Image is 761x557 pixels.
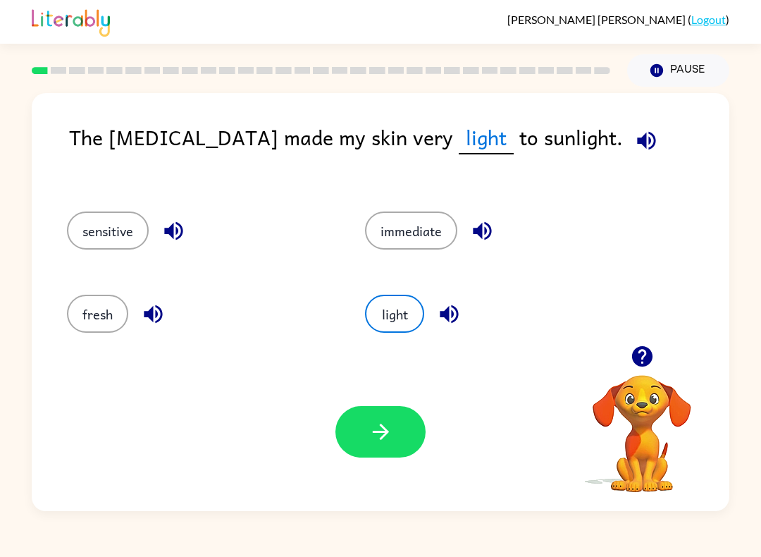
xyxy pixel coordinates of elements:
div: The [MEDICAL_DATA] made my skin very to sunlight. [69,121,729,183]
div: ( ) [507,13,729,26]
video: Your browser must support playing .mp4 files to use Literably. Please try using another browser. [571,353,712,494]
a: Logout [691,13,726,26]
span: [PERSON_NAME] [PERSON_NAME] [507,13,688,26]
img: Literably [32,6,110,37]
button: Pause [627,54,729,87]
button: fresh [67,295,128,333]
span: light [459,121,514,154]
button: immediate [365,212,457,250]
button: light [365,295,424,333]
button: sensitive [67,212,149,250]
